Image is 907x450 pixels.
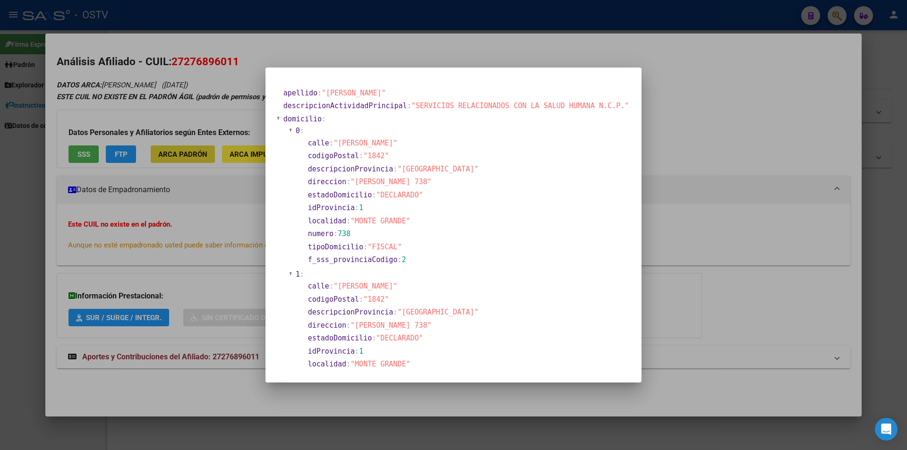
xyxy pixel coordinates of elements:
span: "MONTE GRANDE" [351,360,410,368]
span: "[PERSON_NAME] 738" [351,178,432,186]
span: direccion [308,321,346,330]
span: 0 [296,127,300,135]
span: "[GEOGRAPHIC_DATA]" [397,308,479,316]
span: calle [308,282,329,290]
span: direccion [308,178,346,186]
span: "SERVICIOS RELACIONADOS CON LA SALUD HUMANA N.C.P." [411,102,629,110]
span: : [407,102,411,110]
span: "DECLARADO" [376,191,423,199]
span: "[PERSON_NAME] 738" [351,321,432,330]
span: : [372,334,376,342]
span: descripcionProvincia [308,165,394,173]
span: : [346,321,351,330]
span: : [346,360,351,368]
span: tipoDomicilio [308,243,363,251]
span: "DECLARADO" [376,334,423,342]
span: : [363,243,368,251]
span: "MONTE GRANDE" [351,217,410,225]
span: codigoPostal [308,295,359,304]
div: Open Intercom Messenger [875,418,898,441]
span: : [329,139,334,147]
span: : [359,295,363,304]
span: 1 [296,270,300,279]
span: descripcionProvincia [308,308,394,316]
span: "FISCAL" [368,243,402,251]
span: 738 [338,229,351,238]
span: : [355,347,359,356]
span: f_sss_provinciaCodigo [308,255,398,264]
span: : [359,152,363,160]
span: : [346,178,351,186]
span: : [346,217,351,225]
span: descripcionActividadPrincipal [283,102,407,110]
span: : [300,270,304,279]
span: codigoPostal [308,152,359,160]
span: : [393,165,397,173]
span: "[PERSON_NAME]" [334,139,397,147]
span: idProvincia [308,347,355,356]
span: estadoDomicilio [308,191,372,199]
span: "[GEOGRAPHIC_DATA]" [397,165,479,173]
span: "[PERSON_NAME]" [334,282,397,290]
span: : [322,115,326,123]
span: "1842" [363,152,389,160]
span: apellido [283,89,317,97]
span: 2 [402,255,406,264]
span: domicilio [283,115,322,123]
span: localidad [308,360,346,368]
span: : [355,204,359,212]
span: : [393,308,397,316]
span: : [397,255,402,264]
span: idProvincia [308,204,355,212]
span: calle [308,139,329,147]
span: : [300,127,304,135]
span: estadoDomicilio [308,334,372,342]
span: 1 [359,347,363,356]
span: : [317,89,322,97]
span: : [334,229,338,238]
span: localidad [308,217,346,225]
span: numero [308,229,334,238]
span: "[PERSON_NAME]" [322,89,385,97]
span: "1842" [363,295,389,304]
span: : [372,191,376,199]
span: 1 [359,204,363,212]
span: : [329,282,334,290]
